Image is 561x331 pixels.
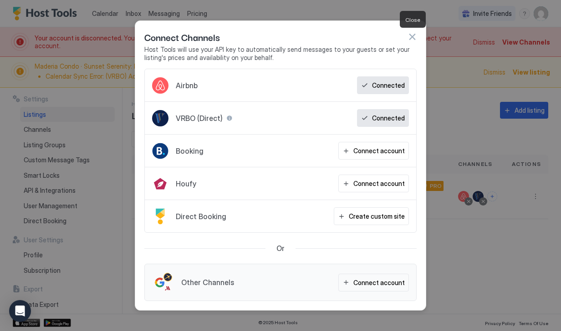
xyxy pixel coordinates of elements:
[144,45,417,61] span: Host Tools will use your API key to automatically send messages to your guests or set your listin...
[372,80,405,90] div: Connected
[357,109,409,127] button: Connected
[353,278,405,287] div: Connect account
[176,81,198,90] span: Airbnb
[338,274,409,291] button: Connect account
[372,113,405,123] div: Connected
[181,278,234,287] span: Other Channels
[353,179,405,188] div: Connect account
[334,207,409,225] button: Create custom site
[338,142,409,160] button: Connect account
[353,146,405,155] div: Connect account
[9,300,31,322] div: Open Intercom Messenger
[144,30,220,44] span: Connect Channels
[176,146,204,155] span: Booking
[176,114,223,123] span: VRBO (Direct)
[338,175,409,192] button: Connect account
[176,179,196,188] span: Houfy
[176,212,226,221] span: Direct Booking
[276,244,285,253] span: Or
[357,76,409,94] button: Connected
[405,16,420,23] span: Close
[349,211,405,221] div: Create custom site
